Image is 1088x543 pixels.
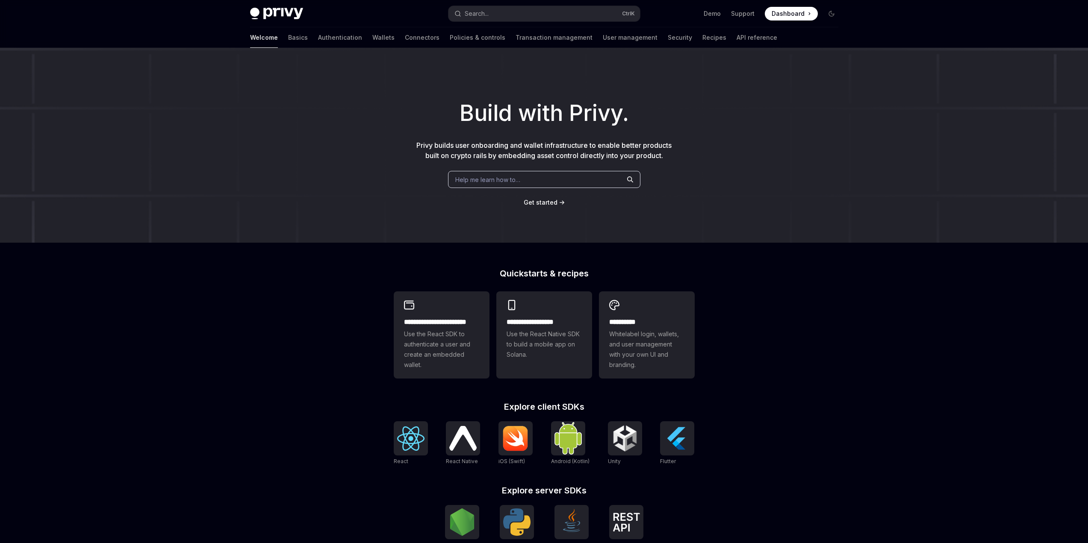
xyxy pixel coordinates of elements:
span: Privy builds user onboarding and wallet infrastructure to enable better products built on crypto ... [416,141,672,160]
a: Basics [288,27,308,48]
span: Dashboard [772,9,805,18]
span: iOS (Swift) [498,458,525,464]
img: Unity [611,425,639,452]
button: Toggle dark mode [825,7,838,21]
img: Android (Kotlin) [554,422,582,454]
h2: Quickstarts & recipes [394,269,695,278]
a: Connectors [405,27,439,48]
div: Search... [465,9,489,19]
a: Security [668,27,692,48]
a: API reference [737,27,777,48]
a: Transaction management [516,27,593,48]
span: Use the React Native SDK to build a mobile app on Solana. [507,329,582,360]
span: Get started [524,199,557,206]
span: Ctrl K [622,10,635,17]
span: Unity [608,458,621,464]
a: React NativeReact Native [446,421,480,466]
a: UnityUnity [608,421,642,466]
h1: Build with Privy. [14,97,1074,130]
img: REST API [613,513,640,531]
img: Java [558,508,585,536]
a: Android (Kotlin)Android (Kotlin) [551,421,590,466]
img: Flutter [663,425,691,452]
h2: Explore server SDKs [394,486,695,495]
a: **** **** **** ***Use the React Native SDK to build a mobile app on Solana. [496,291,592,379]
span: Use the React SDK to authenticate a user and create an embedded wallet. [404,329,479,370]
h2: Explore client SDKs [394,402,695,411]
span: Android (Kotlin) [551,458,590,464]
a: Authentication [318,27,362,48]
img: dark logo [250,8,303,20]
img: React [397,426,425,451]
a: User management [603,27,658,48]
span: React [394,458,408,464]
button: Open search [448,6,640,21]
span: Whitelabel login, wallets, and user management with your own UI and branding. [609,329,684,370]
a: Get started [524,198,557,207]
img: iOS (Swift) [502,426,529,451]
a: Recipes [702,27,726,48]
a: **** *****Whitelabel login, wallets, and user management with your own UI and branding. [599,291,695,379]
a: FlutterFlutter [660,421,694,466]
a: iOS (Swift)iOS (Swift) [498,421,533,466]
a: Policies & controls [450,27,505,48]
img: NodeJS [448,508,476,536]
a: Welcome [250,27,278,48]
span: Help me learn how to… [455,175,520,184]
span: React Native [446,458,478,464]
span: Flutter [660,458,676,464]
a: Demo [704,9,721,18]
a: Support [731,9,755,18]
a: Wallets [372,27,395,48]
img: Python [503,508,531,536]
a: ReactReact [394,421,428,466]
a: Dashboard [765,7,818,21]
img: React Native [449,426,477,450]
